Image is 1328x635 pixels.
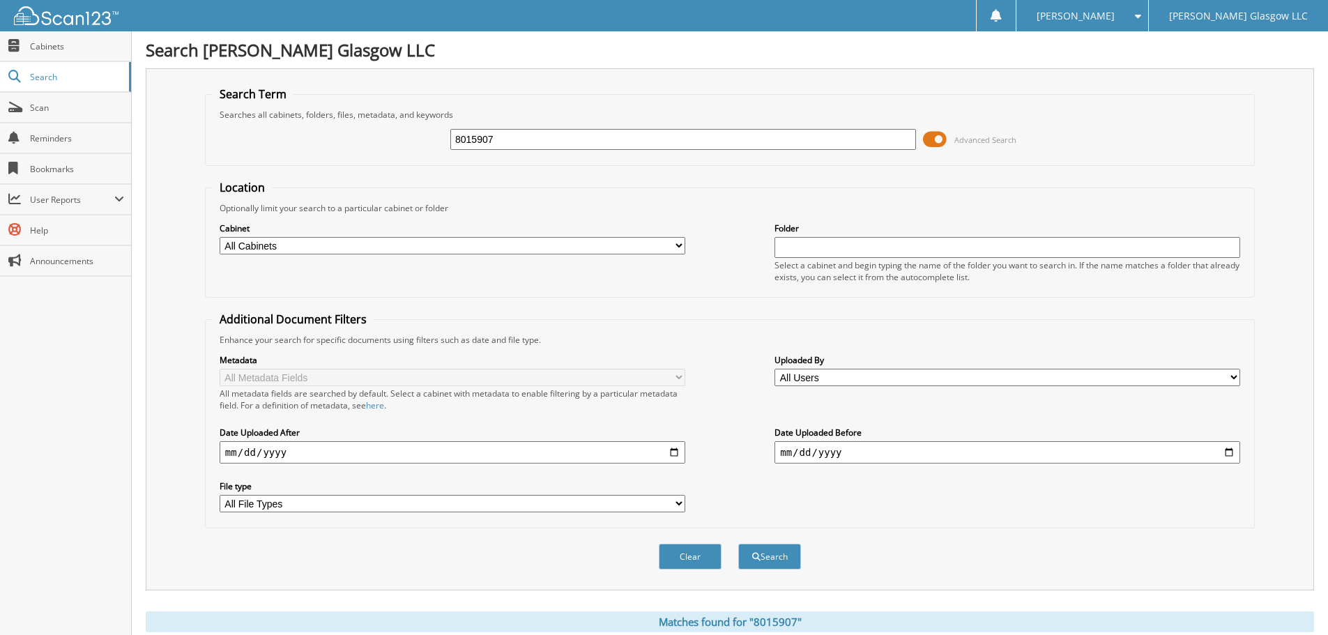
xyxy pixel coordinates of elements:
[220,427,685,438] label: Date Uploaded After
[30,163,124,175] span: Bookmarks
[220,480,685,492] label: File type
[774,259,1240,283] div: Select a cabinet and begin typing the name of the folder you want to search in. If the name match...
[1037,12,1115,20] span: [PERSON_NAME]
[774,441,1240,464] input: end
[30,102,124,114] span: Scan
[213,312,374,327] legend: Additional Document Filters
[220,222,685,234] label: Cabinet
[738,544,801,569] button: Search
[774,354,1240,366] label: Uploaded By
[366,399,384,411] a: here
[1169,12,1308,20] span: [PERSON_NAME] Glasgow LLC
[30,224,124,236] span: Help
[213,109,1247,121] div: Searches all cabinets, folders, files, metadata, and keywords
[774,222,1240,234] label: Folder
[30,194,114,206] span: User Reports
[659,544,722,569] button: Clear
[220,441,685,464] input: start
[213,180,272,195] legend: Location
[30,40,124,52] span: Cabinets
[220,388,685,411] div: All metadata fields are searched by default. Select a cabinet with metadata to enable filtering b...
[774,427,1240,438] label: Date Uploaded Before
[213,334,1247,346] div: Enhance your search for specific documents using filters such as date and file type.
[30,71,122,83] span: Search
[146,38,1314,61] h1: Search [PERSON_NAME] Glasgow LLC
[30,132,124,144] span: Reminders
[954,135,1016,145] span: Advanced Search
[14,6,119,25] img: scan123-logo-white.svg
[220,354,685,366] label: Metadata
[30,255,124,267] span: Announcements
[146,611,1314,632] div: Matches found for "8015907"
[213,86,293,102] legend: Search Term
[213,202,1247,214] div: Optionally limit your search to a particular cabinet or folder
